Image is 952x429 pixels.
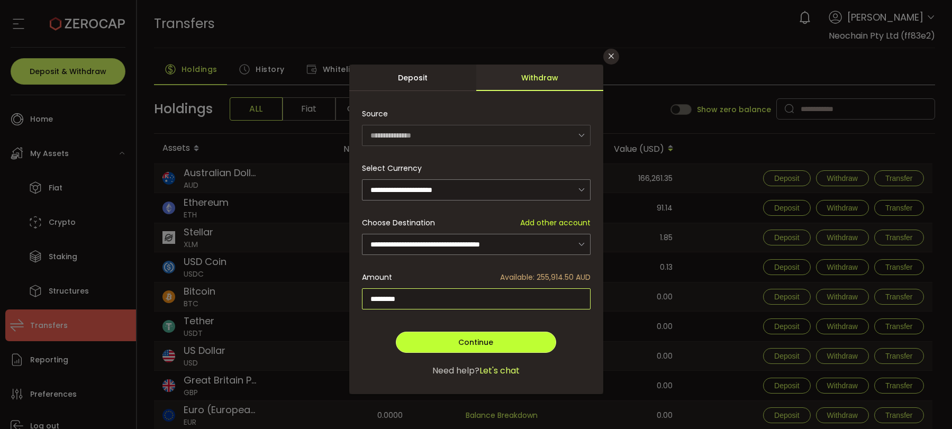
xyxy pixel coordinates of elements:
span: Add other account [520,217,591,229]
span: Continue [458,337,493,348]
span: Let's chat [479,364,520,377]
label: Select Currency [362,163,428,174]
span: Source [362,103,388,124]
span: Need help? [432,364,479,377]
button: Continue [396,332,556,353]
div: dialog [349,65,603,394]
span: Choose Destination [362,217,435,229]
iframe: Chat Widget [899,378,952,429]
div: Deposit [349,65,476,91]
div: Withdraw [476,65,603,91]
button: Close [603,49,619,65]
span: Amount [362,272,392,283]
span: Available: 255,914.50 AUD [500,272,591,283]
